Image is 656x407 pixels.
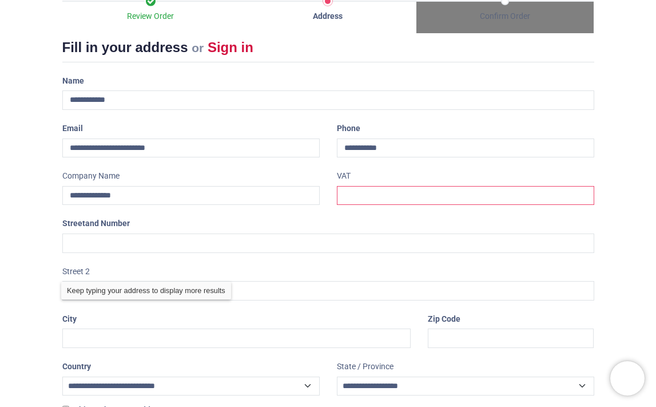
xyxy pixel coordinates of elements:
[62,119,83,139] label: Email
[208,39,253,55] a: Sign in
[62,167,120,186] label: Company Name
[192,41,204,54] small: or
[61,282,231,299] div: Keep typing your address to display more results
[85,219,130,228] span: and Number
[62,11,240,22] div: Review Order
[62,357,91,377] label: Country
[428,310,460,329] label: Zip Code
[62,310,77,329] label: City
[62,39,188,55] span: Fill in your address
[337,357,393,377] label: State / Province
[239,11,416,22] div: Address
[337,167,351,186] label: VAT
[62,214,130,234] label: Street
[62,72,84,91] label: Name
[62,262,90,282] label: Street 2
[416,11,594,22] div: Confirm Order
[337,119,360,139] label: Phone
[610,361,645,396] iframe: Brevo live chat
